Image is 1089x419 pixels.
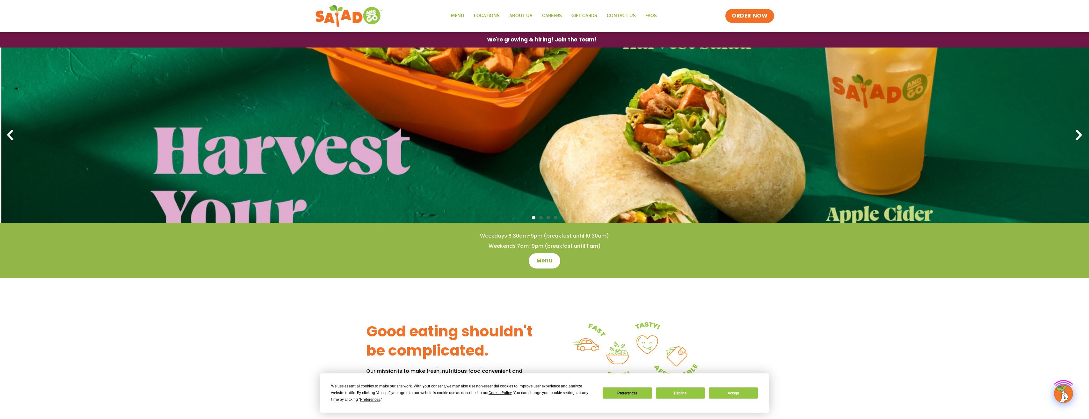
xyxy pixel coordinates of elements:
h4: Weekends 7am-9pm (breakfast until 11am) [13,243,1076,250]
a: About Us [505,9,537,23]
div: We use essential cookies to make our site work. With your consent, we may also use non-essential ... [331,383,595,403]
button: Preferences [603,387,652,399]
a: Contact Us [602,9,641,23]
span: Go to slide 1 [532,216,535,219]
nav: Menu [446,9,662,23]
span: Go to slide 2 [539,216,543,219]
div: Previous slide [3,128,17,142]
a: Menu [529,253,560,268]
span: Cookie Policy [489,391,512,395]
button: Accept [709,387,758,399]
span: Menu [536,257,553,265]
h3: Good eating shouldn't be complicated. [366,322,545,360]
h4: Weekdays 6:30am-9pm (breakfast until 10:30am) [13,232,1076,239]
span: Preferences [360,397,380,402]
a: GIFT CARDS [567,9,602,23]
button: Decline [656,387,705,399]
div: Next slide [1072,128,1086,142]
a: Menu [446,9,469,23]
a: FAQs [641,9,662,23]
p: Our mission is to make fresh, nutritious food convenient and affordable for ALL. [366,367,545,384]
a: We're growing & hiring! Join the Team! [477,32,606,47]
a: ORDER NOW [725,9,774,23]
img: new-SAG-logo-768×292 [315,3,382,29]
span: ORDER NOW [732,12,767,20]
div: Cookie Consent Prompt [320,373,769,413]
a: Locations [469,9,505,23]
a: Careers [537,9,567,23]
span: Go to slide 4 [554,216,557,219]
span: Go to slide 3 [547,216,550,219]
span: We're growing & hiring! Join the Team! [487,37,597,42]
